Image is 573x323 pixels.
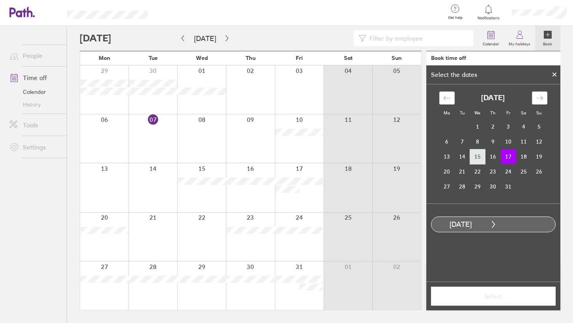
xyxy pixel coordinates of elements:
[442,15,468,20] span: Get help
[504,26,535,51] a: My holidays
[3,48,67,63] a: People
[3,117,67,133] a: Tools
[3,139,67,155] a: Settings
[470,179,485,194] td: Choose Wednesday, October 29, 2025 as your check-out date. It’s available.
[491,110,496,116] small: Th
[485,149,501,164] td: Choose Thursday, October 16, 2025 as your check-out date. It’s available.
[439,149,455,164] td: Choose Monday, October 13, 2025 as your check-out date. It’s available.
[431,287,556,306] button: Select
[481,94,505,102] strong: [DATE]
[439,91,455,105] div: Move backward to switch to the previous month.
[455,179,470,194] td: Choose Tuesday, October 28, 2025 as your check-out date. It’s available.
[439,134,455,149] td: Choose Monday, October 6, 2025 as your check-out date. It’s available.
[485,119,501,134] td: Choose Thursday, October 2, 2025 as your check-out date. It’s available.
[516,149,532,164] td: Choose Saturday, October 18, 2025 as your check-out date. It’s available.
[532,134,547,149] td: Choose Sunday, October 12, 2025 as your check-out date. It’s available.
[476,4,502,21] a: Notifications
[504,39,535,47] label: My holidays
[501,149,516,164] td: Selected as start date. Friday, October 17, 2025
[478,39,504,47] label: Calendar
[431,55,466,61] div: Book time off
[532,91,547,105] div: Move forward to switch to the next month.
[431,220,490,229] div: [DATE]
[516,119,532,134] td: Choose Saturday, October 4, 2025 as your check-out date. It’s available.
[470,134,485,149] td: Choose Wednesday, October 8, 2025 as your check-out date. It’s available.
[501,164,516,179] td: Choose Friday, October 24, 2025 as your check-out date. It’s available.
[521,110,526,116] small: Sa
[431,84,556,204] div: Calendar
[426,71,482,78] div: Select the dates
[501,179,516,194] td: Choose Friday, October 31, 2025 as your check-out date. It’s available.
[99,55,110,61] span: Mon
[3,70,67,86] a: Time off
[455,149,470,164] td: Choose Tuesday, October 14, 2025 as your check-out date. It’s available.
[506,110,510,116] small: Fr
[485,134,501,149] td: Choose Thursday, October 9, 2025 as your check-out date. It’s available.
[476,16,502,21] span: Notifications
[537,110,542,116] small: Su
[3,98,67,111] a: History
[460,110,465,116] small: Tu
[296,55,303,61] span: Fri
[532,164,547,179] td: Choose Sunday, October 26, 2025 as your check-out date. It’s available.
[532,119,547,134] td: Choose Sunday, October 5, 2025 as your check-out date. It’s available.
[188,32,222,45] button: [DATE]
[344,55,353,61] span: Sat
[516,164,532,179] td: Choose Saturday, October 25, 2025 as your check-out date. It’s available.
[478,26,504,51] a: Calendar
[437,293,550,300] span: Select
[366,31,468,46] input: Filter by employee
[470,164,485,179] td: Choose Wednesday, October 22, 2025 as your check-out date. It’s available.
[485,164,501,179] td: Choose Thursday, October 23, 2025 as your check-out date. It’s available.
[439,164,455,179] td: Choose Monday, October 20, 2025 as your check-out date. It’s available.
[501,134,516,149] td: Choose Friday, October 10, 2025 as your check-out date. It’s available.
[516,134,532,149] td: Choose Saturday, October 11, 2025 as your check-out date. It’s available.
[470,119,485,134] td: Choose Wednesday, October 1, 2025 as your check-out date. It’s available.
[392,55,402,61] span: Sun
[470,149,485,164] td: Choose Wednesday, October 15, 2025 as your check-out date. It’s available.
[455,134,470,149] td: Choose Tuesday, October 7, 2025 as your check-out date. It’s available.
[539,39,557,47] label: Book
[485,179,501,194] td: Choose Thursday, October 30, 2025 as your check-out date. It’s available.
[501,119,516,134] td: Choose Friday, October 3, 2025 as your check-out date. It’s available.
[535,26,560,51] a: Book
[439,179,455,194] td: Choose Monday, October 27, 2025 as your check-out date. It’s available.
[246,55,256,61] span: Thu
[196,55,208,61] span: Wed
[3,86,67,98] a: Calendar
[149,55,158,61] span: Tue
[444,110,450,116] small: Mo
[532,149,547,164] td: Choose Sunday, October 19, 2025 as your check-out date. It’s available.
[475,110,481,116] small: We
[455,164,470,179] td: Choose Tuesday, October 21, 2025 as your check-out date. It’s available.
